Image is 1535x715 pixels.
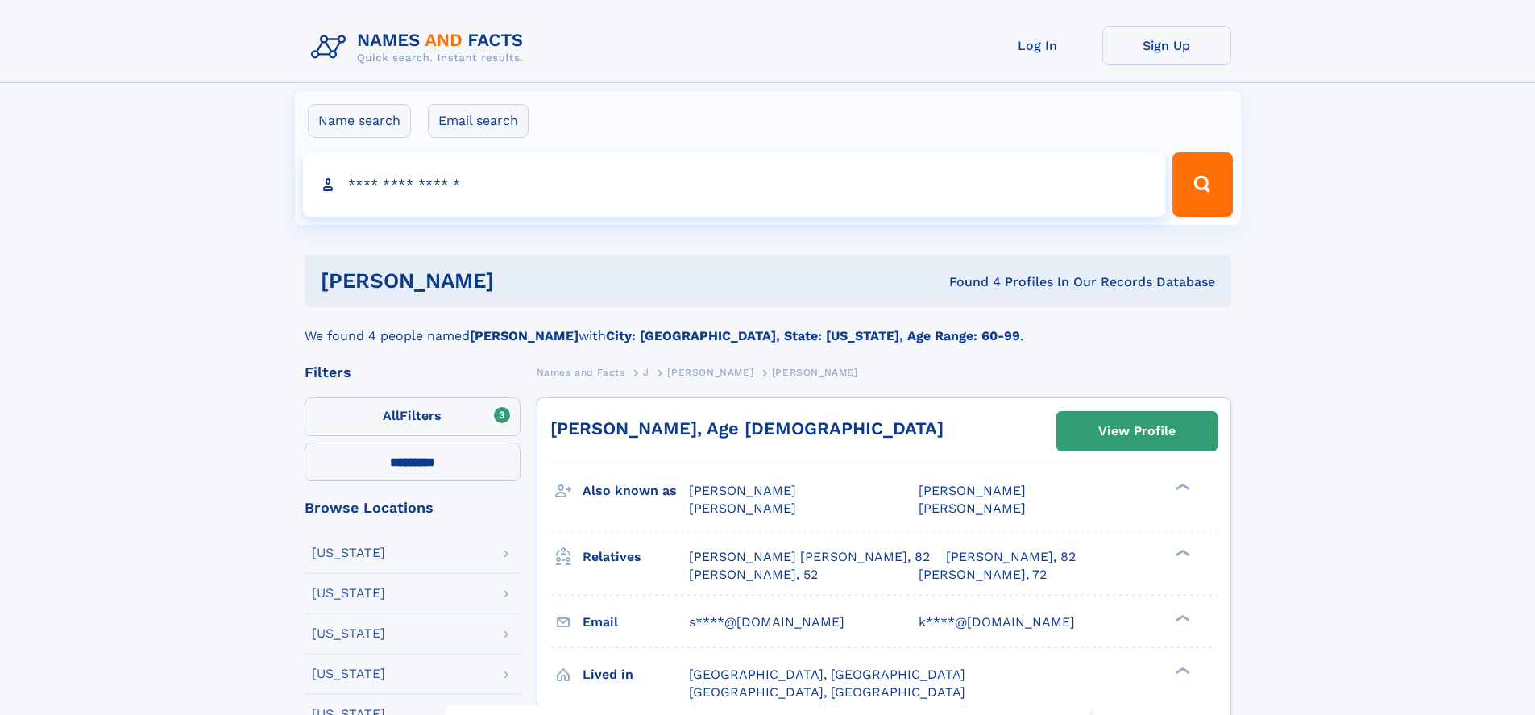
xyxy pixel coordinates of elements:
[667,362,753,382] a: [PERSON_NAME]
[772,367,858,378] span: [PERSON_NAME]
[1102,26,1231,65] a: Sign Up
[303,152,1166,217] input: search input
[643,367,649,378] span: J
[583,543,689,571] h3: Relatives
[1172,482,1191,493] div: ❯
[428,104,529,138] label: Email search
[383,408,400,423] span: All
[550,418,944,439] a: [PERSON_NAME], Age [DEMOGRAPHIC_DATA]
[321,271,722,291] h1: [PERSON_NAME]
[919,501,1026,516] span: [PERSON_NAME]
[946,548,1076,566] a: [PERSON_NAME], 82
[583,609,689,636] h3: Email
[583,477,689,505] h3: Also known as
[606,328,1020,343] b: City: [GEOGRAPHIC_DATA], State: [US_STATE], Age Range: 60-99
[667,367,753,378] span: [PERSON_NAME]
[305,307,1231,346] div: We found 4 people named with .
[312,547,385,559] div: [US_STATE]
[919,483,1026,498] span: [PERSON_NAME]
[312,587,385,600] div: [US_STATE]
[1172,547,1191,558] div: ❯
[1172,665,1191,676] div: ❯
[312,627,385,640] div: [US_STATE]
[305,397,521,436] label: Filters
[689,566,818,584] a: [PERSON_NAME], 52
[305,26,537,69] img: Logo Names and Facts
[689,667,965,682] span: [GEOGRAPHIC_DATA], [GEOGRAPHIC_DATA]
[470,328,579,343] b: [PERSON_NAME]
[537,362,625,382] a: Names and Facts
[689,501,796,516] span: [PERSON_NAME]
[919,566,1047,584] a: [PERSON_NAME], 72
[1172,152,1232,217] button: Search Button
[1057,412,1217,451] a: View Profile
[1098,413,1176,450] div: View Profile
[308,104,411,138] label: Name search
[1172,613,1191,623] div: ❯
[689,483,796,498] span: [PERSON_NAME]
[312,667,385,680] div: [US_STATE]
[643,362,649,382] a: J
[305,365,521,380] div: Filters
[721,273,1215,291] div: Found 4 Profiles In Our Records Database
[973,26,1102,65] a: Log In
[305,501,521,515] div: Browse Locations
[689,684,965,700] span: [GEOGRAPHIC_DATA], [GEOGRAPHIC_DATA]
[689,548,930,566] a: [PERSON_NAME] [PERSON_NAME], 82
[583,661,689,688] h3: Lived in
